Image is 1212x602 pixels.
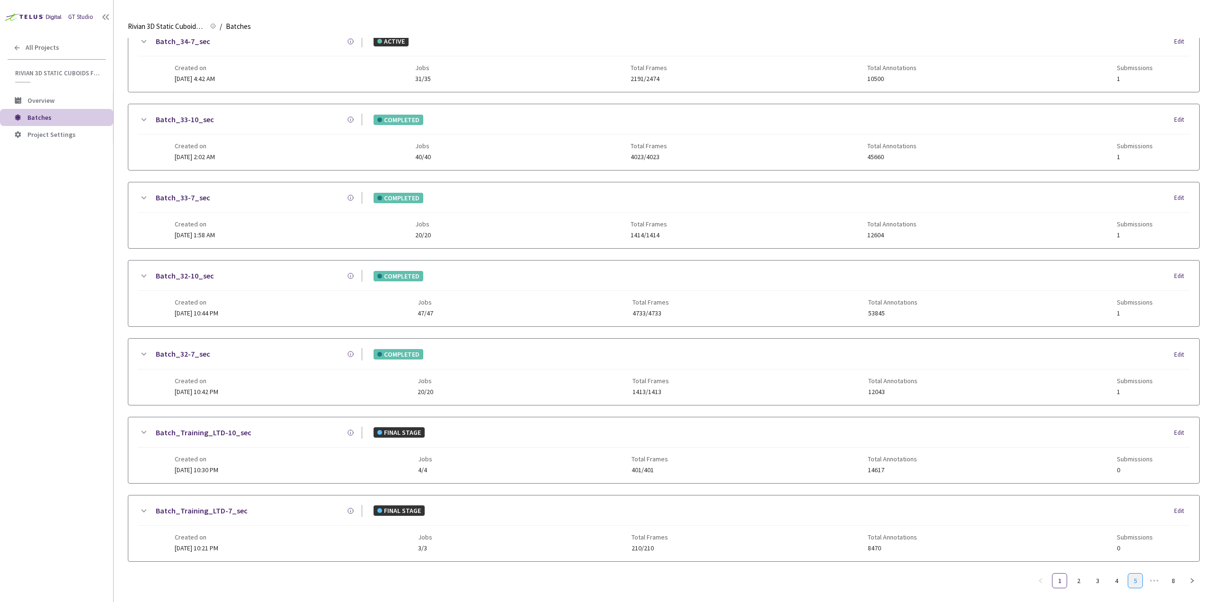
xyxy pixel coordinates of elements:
[867,232,917,239] span: 12604
[632,455,668,463] span: Total Frames
[418,298,433,306] span: Jobs
[1109,574,1123,588] a: 4
[1174,350,1190,359] div: Edit
[631,142,667,150] span: Total Frames
[632,467,668,474] span: 401/401
[868,467,917,474] span: 14617
[1117,310,1153,317] span: 1
[175,309,218,317] span: [DATE] 10:44 PM
[175,231,215,239] span: [DATE] 1:58 AM
[415,64,431,72] span: Jobs
[868,388,918,395] span: 12043
[632,533,668,541] span: Total Frames
[175,387,218,396] span: [DATE] 10:42 PM
[1033,573,1048,588] button: left
[415,153,431,161] span: 40/40
[418,388,433,395] span: 20/20
[1185,573,1200,588] button: right
[156,192,210,204] a: Batch_33-7_sec
[867,220,917,228] span: Total Annotations
[374,427,425,438] div: FINAL STAGE
[128,182,1199,248] div: Batch_33-7_secCOMPLETEDEditCreated on[DATE] 1:58 AMJobs20/20Total Frames1414/1414Total Annotation...
[156,270,214,282] a: Batch_32-10_sec
[1174,115,1190,125] div: Edit
[633,298,669,306] span: Total Frames
[1174,271,1190,281] div: Edit
[1033,573,1048,588] li: Previous Page
[632,545,668,552] span: 210/210
[868,377,918,385] span: Total Annotations
[128,261,1199,326] div: Batch_32-10_secCOMPLETEDEditCreated on[DATE] 10:44 PMJobs47/47Total Frames4733/4733Total Annotati...
[631,75,667,82] span: 2191/2474
[374,505,425,516] div: FINAL STAGE
[1117,220,1153,228] span: Submissions
[1174,193,1190,203] div: Edit
[1038,578,1043,584] span: left
[1117,545,1153,552] span: 0
[631,153,667,161] span: 4023/4023
[374,349,423,359] div: COMPLETED
[868,455,917,463] span: Total Annotations
[418,455,432,463] span: Jobs
[27,130,76,139] span: Project Settings
[418,545,432,552] span: 3/3
[1166,574,1180,588] a: 8
[128,26,1199,92] div: Batch_34-7_secACTIVEEditCreated on[DATE] 4:42 AMJobs31/35Total Frames2191/2474Total Annotations10...
[175,74,215,83] span: [DATE] 4:42 AM
[128,339,1199,404] div: Batch_32-7_secCOMPLETEDEditCreated on[DATE] 10:42 PMJobs20/20Total Frames1413/1413Total Annotatio...
[633,310,669,317] span: 4733/4733
[1147,573,1162,588] li: Next 5 Pages
[867,64,917,72] span: Total Annotations
[415,75,431,82] span: 31/35
[418,310,433,317] span: 47/47
[27,113,52,122] span: Batches
[1185,573,1200,588] li: Next Page
[1090,574,1105,588] a: 3
[374,271,423,281] div: COMPLETED
[631,220,667,228] span: Total Frames
[175,466,218,474] span: [DATE] 10:30 PM
[867,75,917,82] span: 10500
[1147,573,1162,588] span: •••
[415,232,431,239] span: 20/20
[175,142,215,150] span: Created on
[1117,153,1153,161] span: 1
[175,377,218,385] span: Created on
[1117,455,1153,463] span: Submissions
[68,12,93,22] div: GT Studio
[1128,574,1142,588] a: 5
[1117,533,1153,541] span: Submissions
[1071,573,1086,588] li: 2
[418,377,433,385] span: Jobs
[868,298,918,306] span: Total Annotations
[26,44,59,52] span: All Projects
[15,69,100,77] span: Rivian 3D Static Cuboids fixed[2024-25]
[1117,467,1153,474] span: 0
[415,220,431,228] span: Jobs
[868,310,918,317] span: 53845
[415,142,431,150] span: Jobs
[128,495,1199,561] div: Batch_Training_LTD-7_secFINAL STAGEEditCreated on[DATE] 10:21 PMJobs3/3Total Frames210/210Total A...
[175,220,215,228] span: Created on
[175,533,218,541] span: Created on
[156,114,214,126] a: Batch_33-10_sec
[220,21,222,32] li: /
[1117,75,1153,82] span: 1
[128,21,205,32] span: Rivian 3D Static Cuboids fixed[2024-25]
[128,104,1199,170] div: Batch_33-10_secCOMPLETEDEditCreated on[DATE] 2:02 AMJobs40/40Total Frames4023/4023Total Annotatio...
[418,467,432,474] span: 4/4
[156,36,210,47] a: Batch_34-7_sec
[1117,232,1153,239] span: 1
[868,533,917,541] span: Total Annotations
[1166,573,1181,588] li: 8
[175,455,218,463] span: Created on
[1117,298,1153,306] span: Submissions
[1117,64,1153,72] span: Submissions
[226,21,251,32] span: Batches
[128,417,1199,483] div: Batch_Training_LTD-10_secFINAL STAGEEditCreated on[DATE] 10:30 PMJobs4/4Total Frames401/401Total ...
[1117,388,1153,395] span: 1
[1052,573,1067,588] li: 1
[1052,574,1067,588] a: 1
